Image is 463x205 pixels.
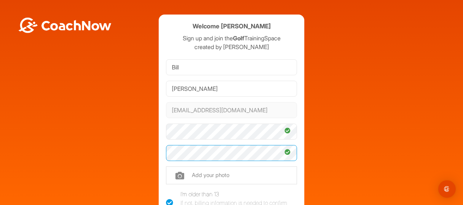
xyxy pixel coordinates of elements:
strong: Golf [233,35,244,42]
p: created by [PERSON_NAME] [166,43,297,51]
div: Open Intercom Messenger [438,180,456,198]
h4: Welcome [PERSON_NAME] [193,22,271,31]
img: BwLJSsUCoWCh5upNqxVrqldRgqLPVwmV24tXu5FoVAoFEpwwqQ3VIfuoInZCoVCoTD4vwADAC3ZFMkVEQFDAAAAAElFTkSuQmCC [17,17,112,33]
input: Last Name [166,81,297,97]
input: First Name [166,59,297,75]
p: Sign up and join the TrainingSpace [166,34,297,43]
input: Email [166,102,297,118]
